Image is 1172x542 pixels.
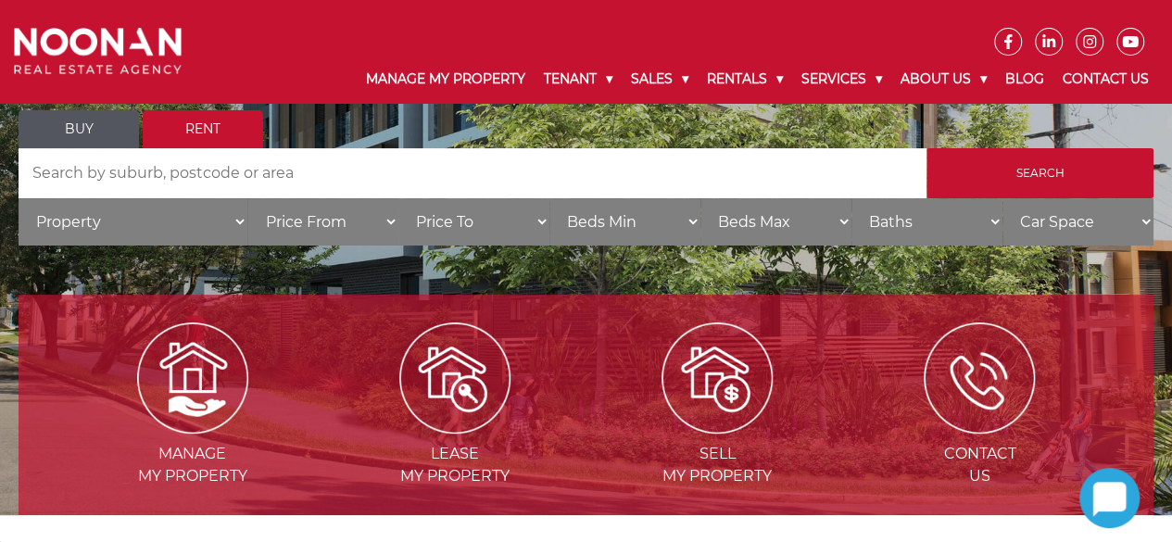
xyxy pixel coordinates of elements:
span: Contact Us [851,443,1109,487]
span: Manage my Property [63,443,321,487]
a: Tenant [535,56,622,103]
input: Search by suburb, postcode or area [19,148,926,198]
img: Sell my property [662,322,773,434]
a: Sales [622,56,698,103]
img: ICONS [924,322,1035,434]
a: Buy [19,110,139,148]
a: Contact Us [1053,56,1158,103]
img: Noonan Real Estate Agency [14,28,182,74]
input: Search [926,148,1153,198]
a: ICONS ContactUs [851,368,1109,485]
img: Lease my property [399,322,510,434]
span: Sell my Property [588,443,847,487]
a: Rentals [698,56,792,103]
a: Sell my property Sellmy Property [588,368,847,485]
a: Services [792,56,891,103]
img: Manage my Property [137,322,248,434]
a: Manage my Property Managemy Property [63,368,321,485]
span: Lease my Property [325,443,584,487]
a: Rent [143,110,263,148]
a: Blog [996,56,1053,103]
a: Manage My Property [357,56,535,103]
a: About Us [891,56,996,103]
a: Lease my property Leasemy Property [325,368,584,485]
